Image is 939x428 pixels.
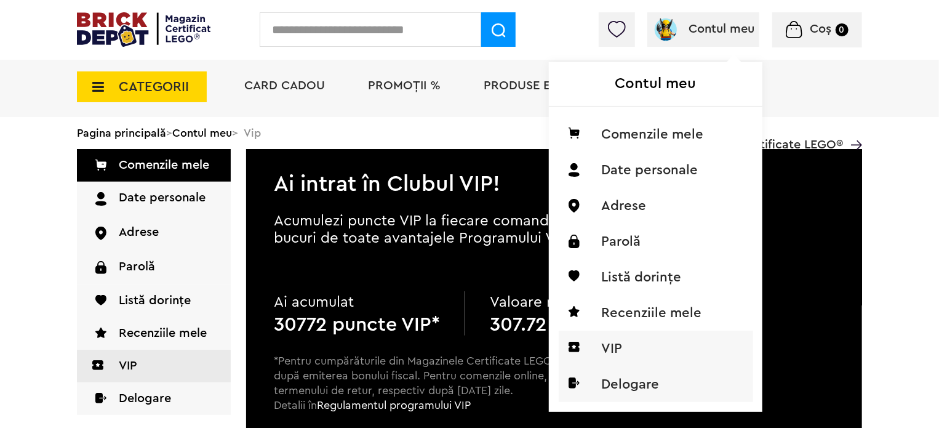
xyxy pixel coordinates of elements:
[77,149,231,182] a: Comenzile mele
[274,315,440,334] b: 30772 puncte VIP*
[484,79,605,92] a: Produse exclusive
[77,285,231,317] a: Listă dorințe
[652,23,755,35] a: Contul meu
[368,79,441,92] a: PROMOȚII %
[77,350,231,382] a: VIP
[246,149,862,195] h2: Ai intrat în Clubul VIP!
[274,291,440,313] p: Ai acumulat
[490,315,573,334] b: 307.72 lei
[836,23,849,36] small: 0
[77,182,231,216] a: Date personale
[843,123,862,135] a: Magazine Certificate LEGO®
[274,212,631,247] p: Acumulezi puncte VIP la fiecare comandă și te bucuri de toate avantajele Programului VIP.
[77,251,231,285] a: Parolă
[77,216,231,250] a: Adrese
[682,123,843,151] span: Magazine Certificate LEGO®
[77,382,231,415] a: Delogare
[689,23,755,35] span: Contul meu
[810,23,832,35] span: Coș
[244,79,325,92] a: Card Cadou
[490,291,655,313] p: Valoare reducere
[77,317,231,350] a: Recenziile mele
[119,80,189,94] span: CATEGORII
[317,400,471,411] a: Regulamentul programului VIP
